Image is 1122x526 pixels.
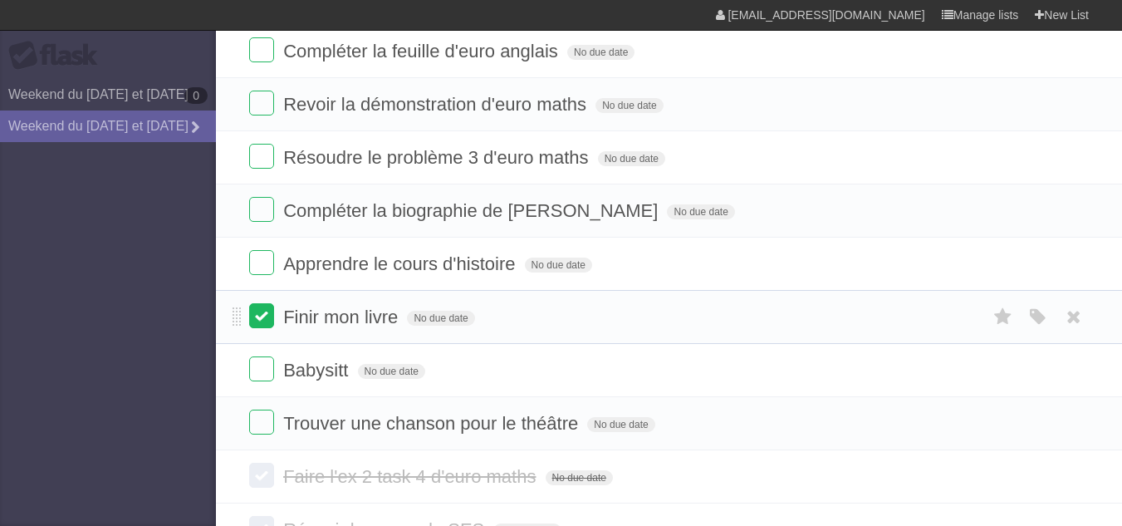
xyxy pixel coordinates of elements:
label: Done [249,144,274,169]
span: Trouver une chanson pour le théâtre [283,413,582,434]
span: No due date [525,258,592,273]
span: No due date [407,311,474,326]
span: Faire l'ex 2 task 4 d'euro maths [283,466,540,487]
span: No due date [358,364,425,379]
label: Done [249,356,274,381]
label: Done [249,37,274,62]
span: Compléter la feuille d'euro anglais [283,41,562,61]
b: 0 [184,87,208,104]
span: Finir mon livre [283,307,402,327]
span: Revoir la démonstration d'euro maths [283,94,590,115]
label: Done [249,410,274,435]
label: Done [249,91,274,116]
span: Résoudre le problème 3 d'euro maths [283,147,592,168]
label: Done [249,197,274,222]
span: Apprendre le cours d'histoire [283,253,519,274]
span: No due date [667,204,734,219]
span: Babysitt [283,360,352,381]
span: Compléter la biographie de [PERSON_NAME] [283,200,662,221]
label: Done [249,463,274,488]
label: Star task [987,303,1019,331]
span: No due date [546,470,613,485]
span: No due date [567,45,634,60]
span: No due date [587,417,654,432]
span: No due date [598,151,665,166]
span: No due date [595,98,663,113]
div: Flask [8,41,108,71]
label: Done [249,250,274,275]
label: Done [249,303,274,328]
